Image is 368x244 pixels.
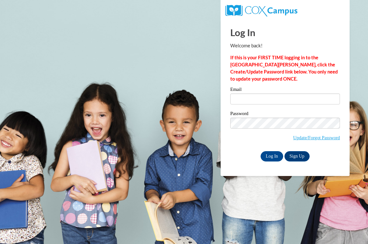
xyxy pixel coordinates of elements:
[261,151,283,161] input: Log In
[230,111,340,118] label: Password
[230,42,340,49] p: Welcome back!
[230,26,340,39] h1: Log In
[225,7,297,13] a: COX Campus
[284,151,310,161] a: Sign Up
[230,55,338,82] strong: If this is your FIRST TIME logging in to the [GEOGRAPHIC_DATA][PERSON_NAME], click the Create/Upd...
[293,135,340,140] a: Update/Forgot Password
[230,87,340,93] label: Email
[225,5,297,16] img: COX Campus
